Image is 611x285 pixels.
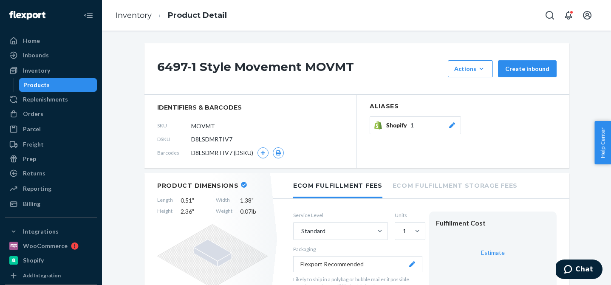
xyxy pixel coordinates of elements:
[410,121,414,130] span: 1
[23,256,44,265] div: Shopify
[579,7,596,24] button: Open account menu
[19,78,97,92] a: Products
[23,155,36,163] div: Prep
[23,110,43,118] div: Orders
[157,207,173,216] span: Height
[157,196,173,205] span: Length
[5,239,97,253] a: WooCommerce
[393,173,518,197] li: Ecom Fulfillment Storage Fees
[157,103,344,112] span: identifiers & barcodes
[498,60,557,77] button: Create inbound
[216,207,232,216] span: Weight
[216,196,232,205] span: Width
[240,196,268,205] span: 1.38
[5,122,97,136] a: Parcel
[191,149,253,157] span: D8LSDMRTIV7 (DSKU)
[192,197,194,204] span: "
[370,103,557,110] h2: Aliases
[9,11,45,20] img: Flexport logo
[157,149,191,156] span: Barcodes
[157,60,444,77] h1: 6497-1 Style Movement MOVMT
[5,166,97,180] a: Returns
[5,34,97,48] a: Home
[23,242,68,250] div: WooCommerce
[109,3,234,28] ol: breadcrumbs
[181,196,208,205] span: 0.51
[80,7,97,24] button: Close Navigation
[157,182,239,189] h2: Product Dimensions
[5,225,97,238] button: Integrations
[23,125,41,133] div: Parcel
[541,7,558,24] button: Open Search Box
[23,184,51,193] div: Reporting
[402,227,403,235] input: 1
[293,245,422,253] p: Packaging
[293,212,388,219] label: Service Level
[157,122,191,129] span: SKU
[5,254,97,267] a: Shopify
[454,65,487,73] div: Actions
[157,135,191,143] span: DSKU
[23,227,59,236] div: Integrations
[5,93,97,106] a: Replenishments
[436,218,550,228] div: Fulfillment Cost
[594,121,611,164] button: Help Center
[300,227,301,235] input: Standard
[23,169,45,178] div: Returns
[403,227,406,235] div: 1
[5,152,97,166] a: Prep
[23,66,50,75] div: Inventory
[386,121,410,130] span: Shopify
[5,271,97,281] a: Add Integration
[252,197,254,204] span: "
[5,197,97,211] a: Billing
[5,64,97,77] a: Inventory
[23,37,40,45] div: Home
[481,249,505,256] a: Estimate
[192,208,194,215] span: "
[5,107,97,121] a: Orders
[240,207,268,216] span: 0.07 lb
[293,173,382,198] li: Ecom Fulfillment Fees
[293,256,422,272] button: Flexport Recommended
[23,272,61,279] div: Add Integration
[395,212,422,219] label: Units
[556,260,603,281] iframe: Opens a widget where you can chat to one of our agents
[448,60,493,77] button: Actions
[23,51,49,59] div: Inbounds
[23,81,50,89] div: Products
[181,207,208,216] span: 2.36
[560,7,577,24] button: Open notifications
[5,182,97,195] a: Reporting
[23,140,44,149] div: Freight
[5,138,97,151] a: Freight
[301,227,325,235] div: Standard
[116,11,152,20] a: Inventory
[5,48,97,62] a: Inbounds
[370,116,461,134] button: Shopify1
[23,200,40,208] div: Billing
[23,95,68,104] div: Replenishments
[191,135,232,144] span: D8LSDMRTIV7
[168,11,227,20] a: Product Detail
